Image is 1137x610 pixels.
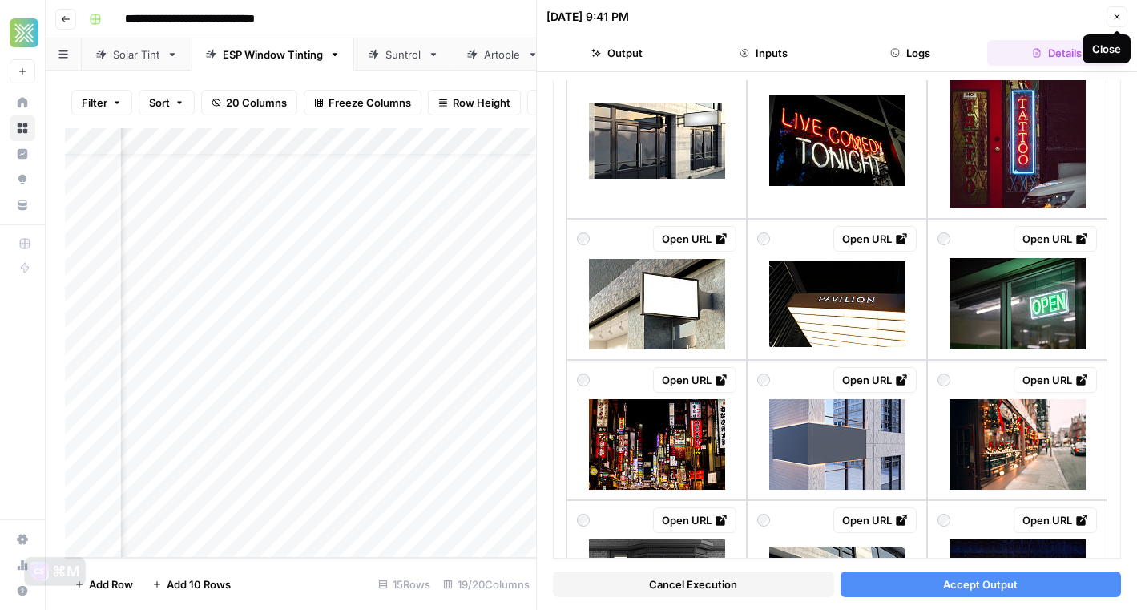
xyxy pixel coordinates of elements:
div: Open URL [1022,231,1088,247]
img: kuala-lumpur-malaysia-pavilion-shopping-center-sign-at-night.jpg [769,261,905,347]
img: sign-advertising-comedy-club.jpg [769,95,905,186]
a: Open URL [833,507,917,533]
a: Usage [10,552,35,578]
div: Open URL [842,231,908,247]
div: 15 Rows [372,572,437,597]
div: Artople [484,46,521,63]
div: Open URL [842,512,908,528]
img: illuminated-black-banner-with-mock-up-place-for-advertisement-on-contemporary-building.jpg [769,399,905,490]
button: Sort [139,90,195,115]
button: Accept Output [841,572,1122,597]
button: Workspace: Xponent21 [10,13,35,53]
span: 20 Columns [226,95,287,111]
a: Open URL [833,226,917,252]
span: Freeze Columns [329,95,411,111]
button: Add 10 Rows [143,572,240,597]
span: Add Row [89,576,133,592]
img: christmas-lights-christmas-decorations-on-the-street.jpg [950,399,1086,490]
img: Xponent21 Logo [10,18,38,47]
img: empty-store-window-shop-sign-and-entrance.jpg [589,259,725,349]
a: Suntrol [354,38,453,71]
a: Open URL [653,226,736,252]
a: Open URL [653,367,736,393]
button: Row Height [428,90,521,115]
a: Open URL [1014,507,1097,533]
div: Open URL [662,231,728,247]
a: Open URL [1014,226,1097,252]
button: Logs [841,40,981,66]
div: ESP Window Tinting [223,46,323,63]
a: ESP Window Tinting [192,38,354,71]
a: Open URL [653,507,736,533]
button: Cancel Execution [553,572,834,597]
a: Open URL [1014,367,1097,393]
div: Suntrol [385,46,421,63]
div: [DATE] 9:41 PM [546,9,629,25]
a: Insights [10,141,35,167]
button: Filter [71,90,132,115]
img: rectangular-lightbox-sign-outside-shop-facade.jpg [589,103,725,179]
span: Add 10 Rows [167,576,231,592]
div: Open URL [842,372,908,388]
span: Row Height [453,95,510,111]
div: Solar Tint [113,46,160,63]
button: Output [546,40,687,66]
a: Browse [10,115,35,141]
div: Open URL [662,512,728,528]
a: Your Data [10,192,35,218]
a: Solar Tint [82,38,192,71]
div: Open URL [1022,512,1088,528]
div: Open URL [662,372,728,388]
a: Opportunities [10,167,35,192]
span: Accept Output [943,576,1018,592]
button: 20 Columns [201,90,297,115]
button: Details [987,40,1127,66]
img: kabukicho-in-shinjuku-district-tokyo-japan.jpg [589,399,725,490]
div: Open URL [1022,372,1088,388]
button: Add Row [65,572,143,597]
img: bright-neon-open-sign-in-a-window.jpg [950,258,1086,349]
button: Freeze Columns [304,90,421,115]
a: Open URL [833,367,917,393]
img: neon-sign-of-a-tattoo-shop-on-the-street.jpg [950,72,1086,208]
span: Cancel Execution [649,576,737,592]
span: Sort [149,95,170,111]
span: Filter [82,95,107,111]
a: Home [10,90,35,115]
div: 19/20 Columns [437,572,536,597]
button: Inputs [693,40,833,66]
a: Settings [10,527,35,552]
button: Help + Support [10,578,35,604]
div: ⌘M [52,564,80,580]
a: Artople [453,38,552,71]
